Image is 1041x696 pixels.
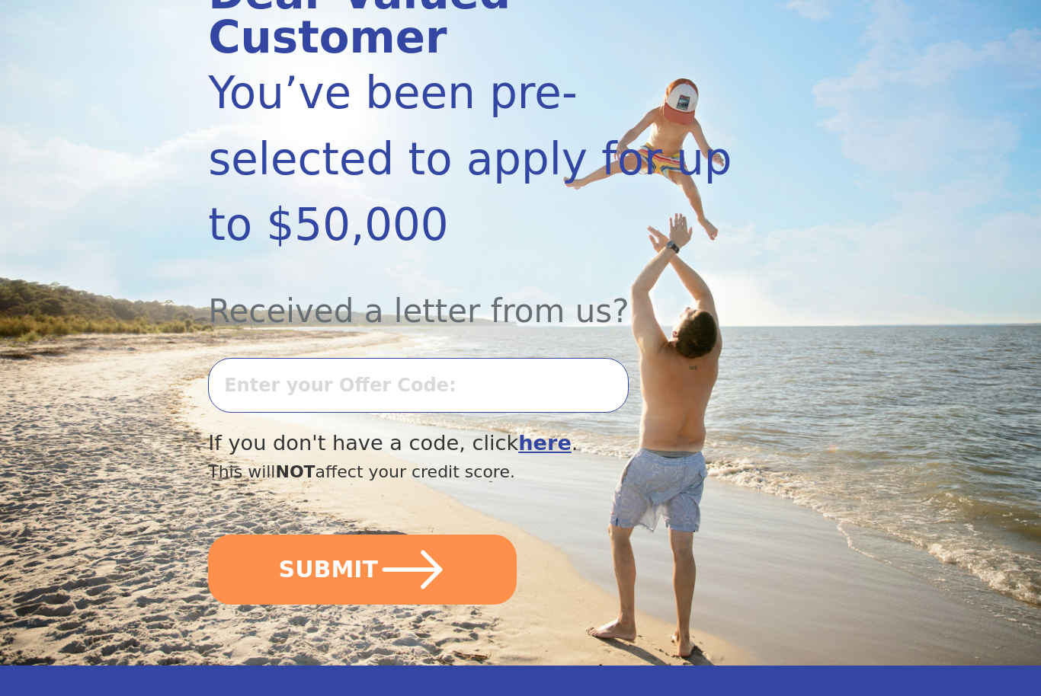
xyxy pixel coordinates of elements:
div: This will affect your credit score. [208,460,739,485]
input: Enter your Offer Code: [208,359,629,413]
button: SUBMIT [208,535,517,605]
a: here [518,432,572,455]
div: If you don't have a code, click . [208,429,739,460]
div: Received a letter from us? [208,259,739,336]
span: NOT [275,463,315,482]
div: You’ve been pre-selected to apply for up to $50,000 [208,61,739,259]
